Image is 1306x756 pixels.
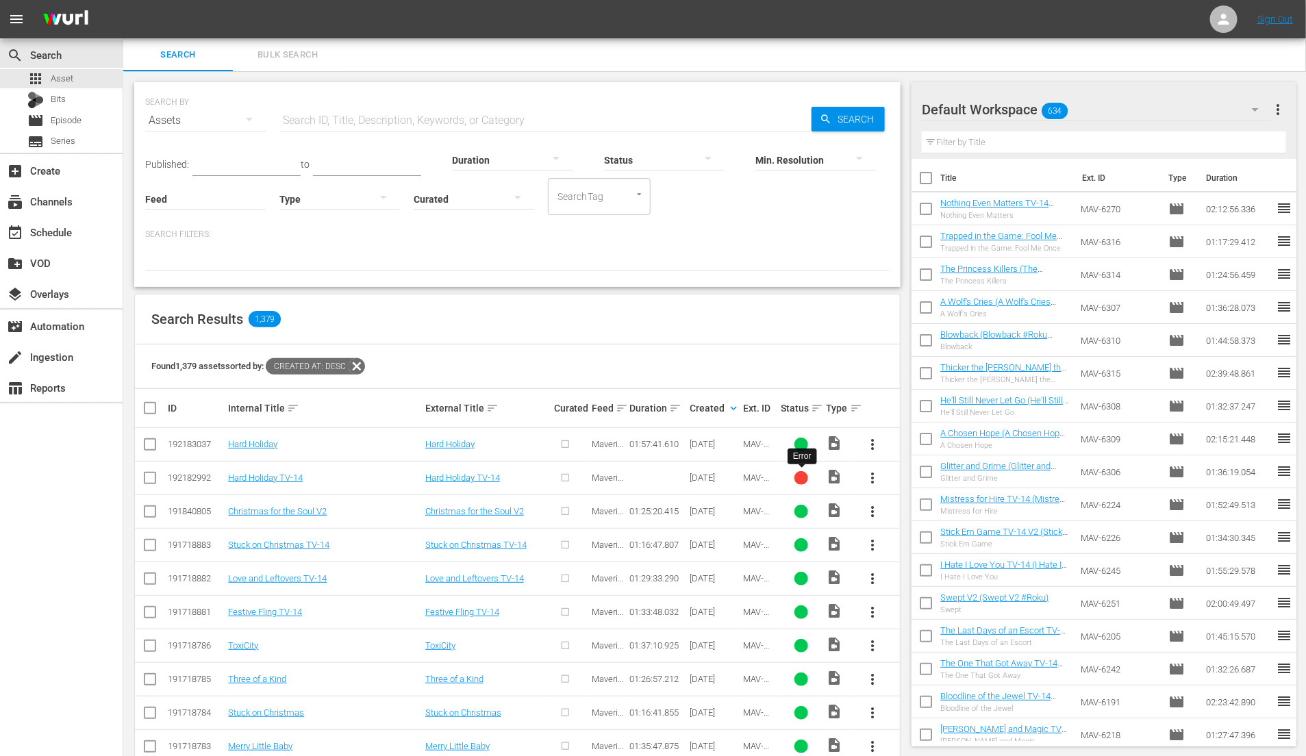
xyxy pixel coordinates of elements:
[1075,291,1163,324] td: MAV-6307
[1257,14,1293,25] a: Sign Out
[1276,200,1292,216] span: reorder
[940,375,1070,384] div: Thicker the [PERSON_NAME] the Sweeter the Juice 2
[857,629,890,662] button: more_vert
[827,703,843,720] span: Video
[690,540,739,550] div: [DATE]
[1168,365,1185,381] span: Episode
[1075,620,1163,653] td: MAV-6205
[1201,192,1276,225] td: 02:12:56.336
[1276,726,1292,742] span: reorder
[1168,266,1185,283] span: Episode
[1276,627,1292,644] span: reorder
[827,569,843,585] span: Video
[690,506,739,516] div: [DATE]
[425,573,524,583] a: Love and Leftovers TV-14
[1201,291,1276,324] td: 01:36:28.073
[1201,423,1276,455] td: 02:15:21.448
[827,468,843,485] span: Video
[1201,521,1276,554] td: 01:34:30.345
[940,559,1067,590] a: I Hate I Love You TV-14 (I Hate I Love You TV-14 #Roku (VARIANT))
[287,402,299,414] span: sort
[690,674,739,684] div: [DATE]
[1075,324,1163,357] td: MAV-6310
[145,101,266,140] div: Assets
[811,402,823,414] span: sort
[827,636,843,653] span: Video
[850,402,862,414] span: sort
[1075,587,1163,620] td: MAV-6251
[940,329,1053,350] a: Blowback (Blowback #Roku (VARIANT))
[1201,357,1276,390] td: 02:39:48.861
[940,231,1068,262] a: Trapped in the Game: Fool Me Once (Trapped in the Game: Fool Me Once #Roku (VARIANT))
[743,439,769,459] span: MAV-6345
[7,163,23,179] span: Create
[690,400,739,416] div: Created
[1201,455,1276,488] td: 01:36:19.054
[145,229,890,240] p: Search Filters:
[425,540,527,550] a: Stuck on Christmas TV-14
[1075,685,1163,718] td: MAV-6191
[940,527,1068,557] a: Stick Em Game TV-14 V2 (Stick Em Game TV-14 V2 #Roku (VARIANT))
[629,540,686,550] div: 01:16:47.807
[629,400,686,416] div: Duration
[857,529,890,562] button: more_vert
[228,506,327,516] a: Christmas for the Soul V2
[940,244,1070,253] div: Trapped in the Game: Fool Me Once
[1276,331,1292,348] span: reorder
[1075,192,1163,225] td: MAV-6270
[1168,234,1185,250] span: Episode
[940,540,1070,549] div: Stick Em Game
[1075,653,1163,685] td: MAV-6242
[940,211,1070,220] div: Nothing Even Matters
[168,403,224,414] div: ID
[940,310,1070,318] div: A Wolf's Cries
[1201,390,1276,423] td: 01:32:37.247
[793,451,812,462] div: Error
[249,311,281,327] span: 1,379
[486,402,499,414] span: sort
[1168,496,1185,513] span: Episode
[1276,562,1292,578] span: reorder
[743,707,769,728] span: MAV-6341
[690,707,739,718] div: [DATE]
[743,506,769,527] span: MAV-6366
[1168,562,1185,579] span: Episode
[827,502,843,518] span: Video
[940,362,1069,403] a: Thicker the [PERSON_NAME] the Sweeter the Juice 2 (Thicker the [PERSON_NAME] the Sweeter the Juic...
[865,436,881,453] span: more_vert
[7,225,23,241] span: Schedule
[51,134,75,148] span: Series
[1168,661,1185,677] span: Episode
[1270,93,1286,126] button: more_vert
[1168,332,1185,349] span: Episode
[7,255,23,272] span: VOD
[7,380,23,396] span: Reports
[940,159,1073,197] th: Title
[1168,727,1185,743] span: Episode
[168,640,224,651] div: 191718786
[743,573,769,594] span: MAV-6322
[865,470,881,486] span: more_vert
[425,741,490,751] a: Merry Little Baby
[168,473,224,483] div: 192182992
[7,194,23,210] span: Channels
[51,114,81,127] span: Episode
[827,435,843,451] span: Video
[743,473,769,493] span: MAV-6345
[940,572,1070,581] div: I Hate I Love You
[1168,628,1185,644] span: Episode
[940,724,1067,755] a: [PERSON_NAME] and Magic TV-14 ([PERSON_NAME] and Magic TV-14 #Roku (VARIANT))
[228,707,304,718] a: Stuck on Christmas
[743,674,769,694] span: MAV-6328
[168,506,224,516] div: 191840805
[629,607,686,617] div: 01:33:48.032
[743,607,769,627] span: MAV-6299
[865,705,881,721] span: more_vert
[865,604,881,620] span: more_vert
[425,473,500,483] a: Hard Holiday TV-14
[1075,225,1163,258] td: MAV-6316
[168,607,224,617] div: 191718881
[827,737,843,753] span: Video
[629,573,686,583] div: 01:29:33.290
[1201,225,1276,258] td: 01:17:29.412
